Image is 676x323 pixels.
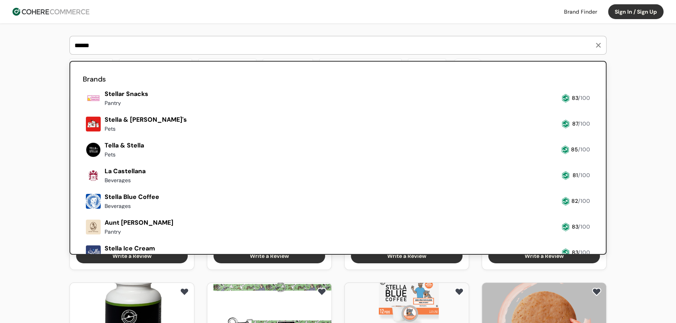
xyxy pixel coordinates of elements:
[76,248,188,263] button: Write a Review
[608,4,664,19] button: Sign In / Sign Up
[83,74,593,85] h2: Brands
[571,197,578,204] span: 82
[452,59,483,71] button: Clear
[578,249,590,256] span: /100
[572,249,578,256] span: 83
[590,286,603,298] button: add to favorite
[571,146,578,153] span: 85
[213,248,325,263] button: Write a Review
[315,286,328,298] button: add to favorite
[578,197,590,204] span: /100
[572,94,578,101] span: 83
[578,223,590,230] span: /100
[12,8,89,16] img: Cohere Logo
[453,286,466,298] button: add to favorite
[572,223,578,230] span: 83
[351,248,463,263] button: Write a Review
[572,120,578,127] span: 87
[573,172,578,179] span: 81
[178,286,191,298] button: add to favorite
[578,172,590,179] span: /100
[578,120,590,127] span: /100
[578,146,590,153] span: /100
[488,248,600,263] button: Write a Review
[578,94,590,101] span: /100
